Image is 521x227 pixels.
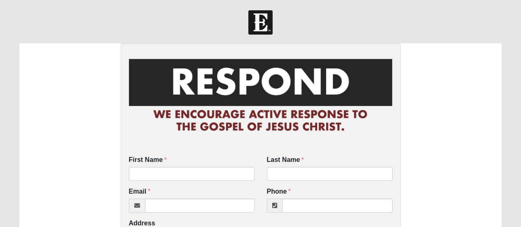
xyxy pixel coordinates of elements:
[129,187,151,197] label: Email
[129,51,393,140] img: RespondCardHeader.png
[129,155,167,165] label: First Name
[248,10,273,35] img: Church of Eleven22 Logo
[267,187,291,197] label: Phone
[267,155,304,165] label: Last Name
